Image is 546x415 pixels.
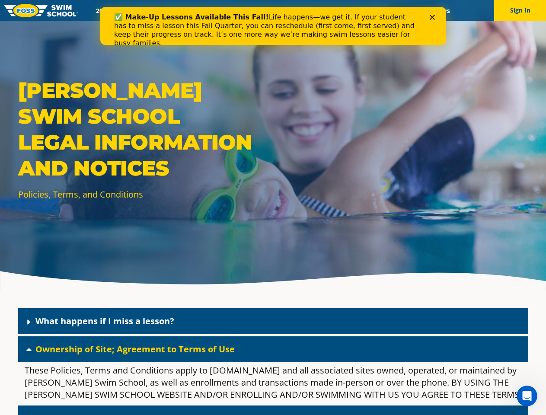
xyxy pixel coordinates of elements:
iframe: Intercom live chat [517,386,537,406]
a: Careers [421,6,457,15]
div: Ownership of Site; Agreement to Terms of Use [18,336,528,362]
div: What happens if I miss a lesson? [18,308,528,334]
div: Close [329,8,338,13]
img: FOSS Swim School Logo [4,4,78,17]
a: What happens if I miss a lesson? [35,315,174,327]
a: About FOSS [255,6,303,15]
p: Policies, Terms, and Conditions [18,188,269,201]
a: Schools [143,6,179,15]
a: Swim Path® Program [179,6,255,15]
a: Swim Like [PERSON_NAME] [303,6,395,15]
b: ✅ Make-Up Lessons Available This Fall! [14,6,169,14]
iframe: Intercom live chat banner [100,7,446,45]
p: [PERSON_NAME] Swim School Legal Information and Notices [18,77,269,181]
a: Blog [394,6,421,15]
div: Life happens—we get it. If your student has to miss a lesson this Fall Quarter, you can reschedul... [14,6,318,41]
a: Ownership of Site; Agreement to Terms of Use [35,343,235,355]
div: Ownership of Site; Agreement to Terms of Use [18,362,528,403]
a: 2025 Calendar [89,6,143,15]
